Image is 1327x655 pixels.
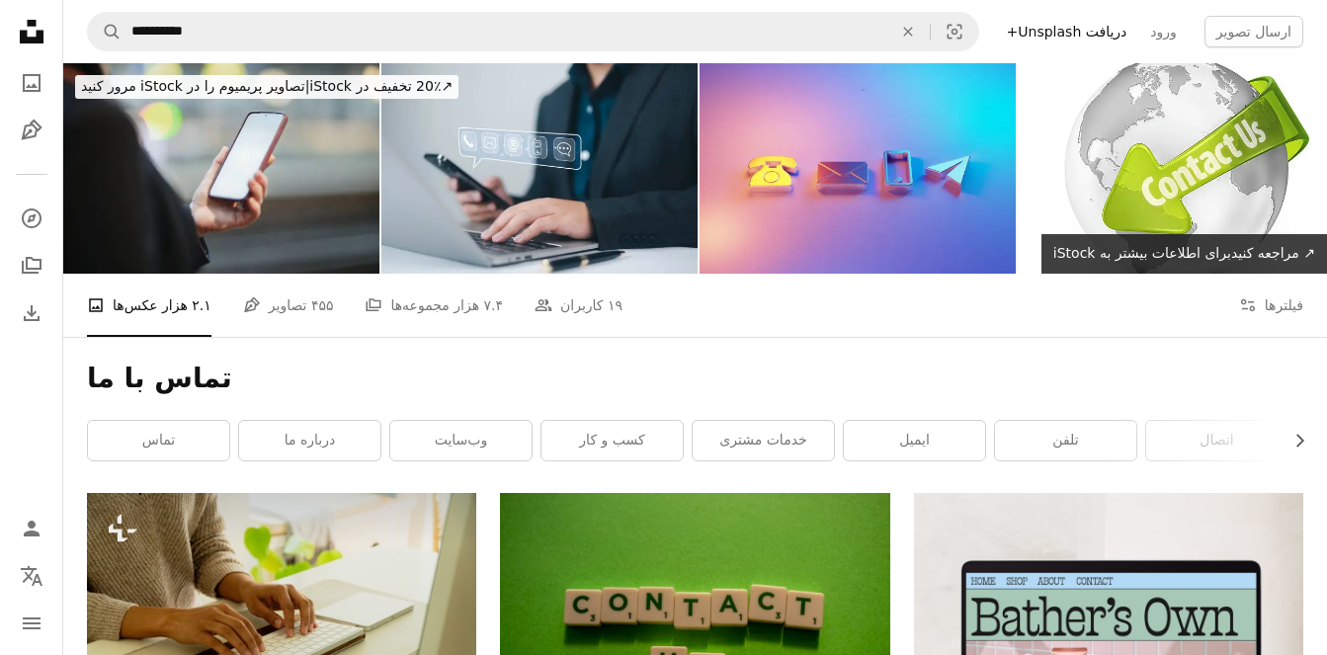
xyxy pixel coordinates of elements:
a: خدمات مشتری [693,421,834,460]
font: ارسال تصویر [1216,24,1291,40]
font: ۱۹ [608,297,622,313]
button: زبان [12,556,51,596]
button: پاک کردن [886,13,930,50]
font: 20٪ تخفیف در iStock [309,78,441,94]
a: وب‌سایت [390,421,532,460]
a: تاس‌های سفید و سیاه روی پارچه سبز [500,614,889,631]
font: تماس با ما [87,362,232,394]
font: ↗ مراجعه کنید [1231,245,1315,261]
font: برای اطلاعات بیشتر به iStock [1053,245,1231,261]
button: جستجوی بصری [931,13,978,50]
a: ورود / ثبت نام [12,509,51,548]
a: کاربران ۱۹ [535,274,622,337]
button: فهرست را به سمت راست حرکت دهید [1282,421,1303,460]
font: وب‌سایت [435,432,488,448]
a: تصاویر [12,111,51,150]
a: تصاویر پریمیوم را در iStock مرور کنید|20٪ تخفیف در iStock↗ [63,63,470,111]
font: خدمات مشتری [719,432,806,448]
font: فیلترها [1265,297,1303,313]
button: فیلترها [1239,274,1303,337]
img: با پشتیبانی مشتری تماس بگیرید. تاجر از تلفن هوشمند برای انتخاب یک آیکون (آدرس، تلفن، ایمیل، تماس)... [381,63,698,274]
a: دریافت Unsplash+ [995,16,1139,47]
a: تماس [88,421,229,460]
a: کسب و کار [541,421,683,460]
a: تلفن [995,421,1136,460]
font: مجموعه‌ها [390,297,449,313]
button: منو [12,604,51,643]
a: اتصال [1146,421,1287,460]
font: ایمیل [899,432,930,448]
font: کسب و کار [579,432,644,448]
a: مجموعه‌ها ۷.۴ هزار [365,274,503,337]
font: تصاویر پریمیوم را در iStock مرور کنید [81,78,305,94]
a: ایمیل [844,421,985,460]
a: شخصی که روی میز با کیبورد تایپ می‌کند [87,614,476,631]
font: تماس [142,432,175,448]
form: تصاویر را در کل سایت پیدا کنید [87,12,979,51]
font: درباره ما [285,432,335,448]
button: ارسال تصویر [1204,16,1303,47]
font: ۴۵۵ [311,297,334,313]
a: درباره ما [239,421,380,460]
a: تصاویر ۴۵۵ [243,274,334,337]
font: اتصال [1200,432,1233,448]
a: ورود [1138,16,1189,47]
font: دریافت Unsplash+ [1007,24,1127,40]
font: ورود [1150,24,1177,40]
a: تاریخچه دانلود [12,293,51,333]
a: کاوش [12,199,51,238]
font: ↗ [441,78,453,94]
font: | [305,78,310,94]
font: تصاویر [269,297,307,313]
img: نمای نزدیک از شخصی که گوشی هوشمند در دست دارد و نورهای شهر در پس‌زمینه تار شده‌اند [63,63,379,274]
font: تلفن [1052,432,1078,448]
a: مجموعه‌ها [12,246,51,286]
a: برای اطلاعات بیشتر به iStock↗ مراجعه کنید [1041,234,1327,274]
img: نمادهای فلزی با نورهای آبی و سرخابی در پس‌زمینه آبی و سرخابی روشن شده‌اند [700,63,1016,274]
font: کاربران [560,297,603,313]
button: جستجو در Unsplash [88,13,122,50]
font: ۷.۴ هزار [454,297,503,313]
a: عکس‌ها [12,63,51,103]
